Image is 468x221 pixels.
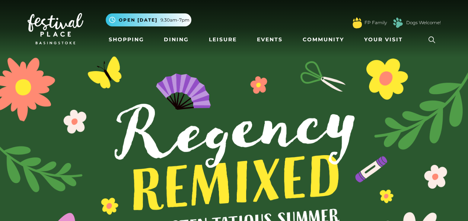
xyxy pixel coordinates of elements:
a: Your Visit [361,33,410,47]
a: Dining [161,33,192,47]
a: Leisure [206,33,240,47]
a: Dogs Welcome! [406,19,441,26]
a: Community [300,33,347,47]
a: Events [254,33,286,47]
span: Open [DATE] [119,17,157,23]
img: Festival Place Logo [28,13,83,44]
span: Your Visit [364,36,403,44]
a: Shopping [106,33,147,47]
button: Open [DATE] 9.30am-7pm [106,13,191,26]
a: FP Family [364,19,387,26]
span: 9.30am-7pm [160,17,190,23]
